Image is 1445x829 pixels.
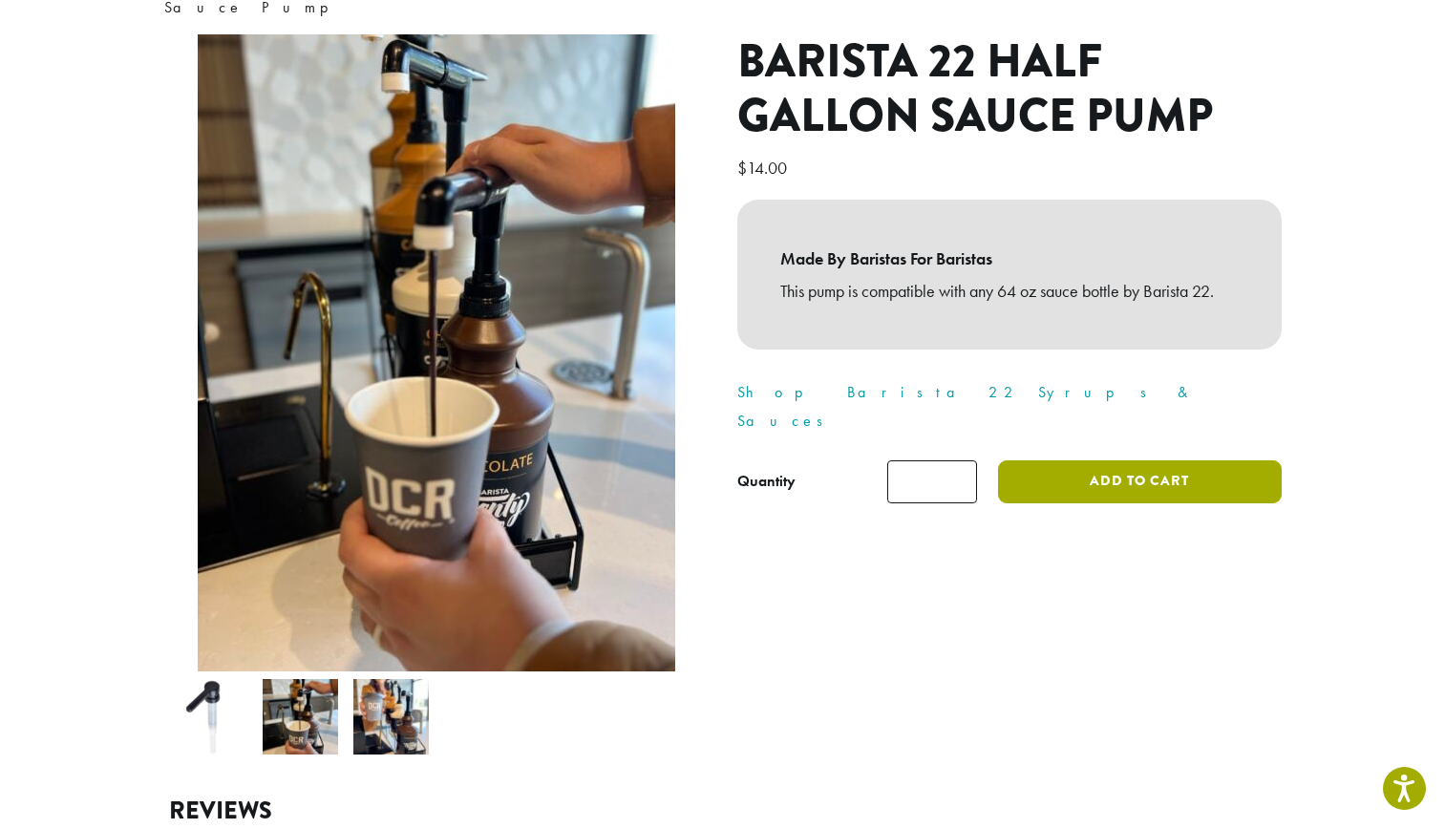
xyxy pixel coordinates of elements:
[737,382,1195,431] a: Shop Barista 22 Syrups & Sauces
[998,460,1281,503] button: Add to cart
[887,460,977,503] input: Product quantity
[780,243,1239,275] b: Made By Baristas For Baristas
[737,157,792,179] bdi: 14.00
[737,470,796,493] div: Quantity
[780,275,1239,308] p: This pump is compatible with any 64 oz sauce bottle by Barista 22.
[172,679,247,755] img: Barista 22 Half Gallon Sauce Pump
[737,34,1282,144] h1: Barista 22 Half Gallon Sauce Pump
[737,157,747,179] span: $
[263,679,338,755] img: Barista 22 Half Gallon Sauce Pump - Image 2
[353,679,429,755] img: Barista 22 Half Gallon Sauce Pump - Image 3
[169,797,1277,825] h2: Reviews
